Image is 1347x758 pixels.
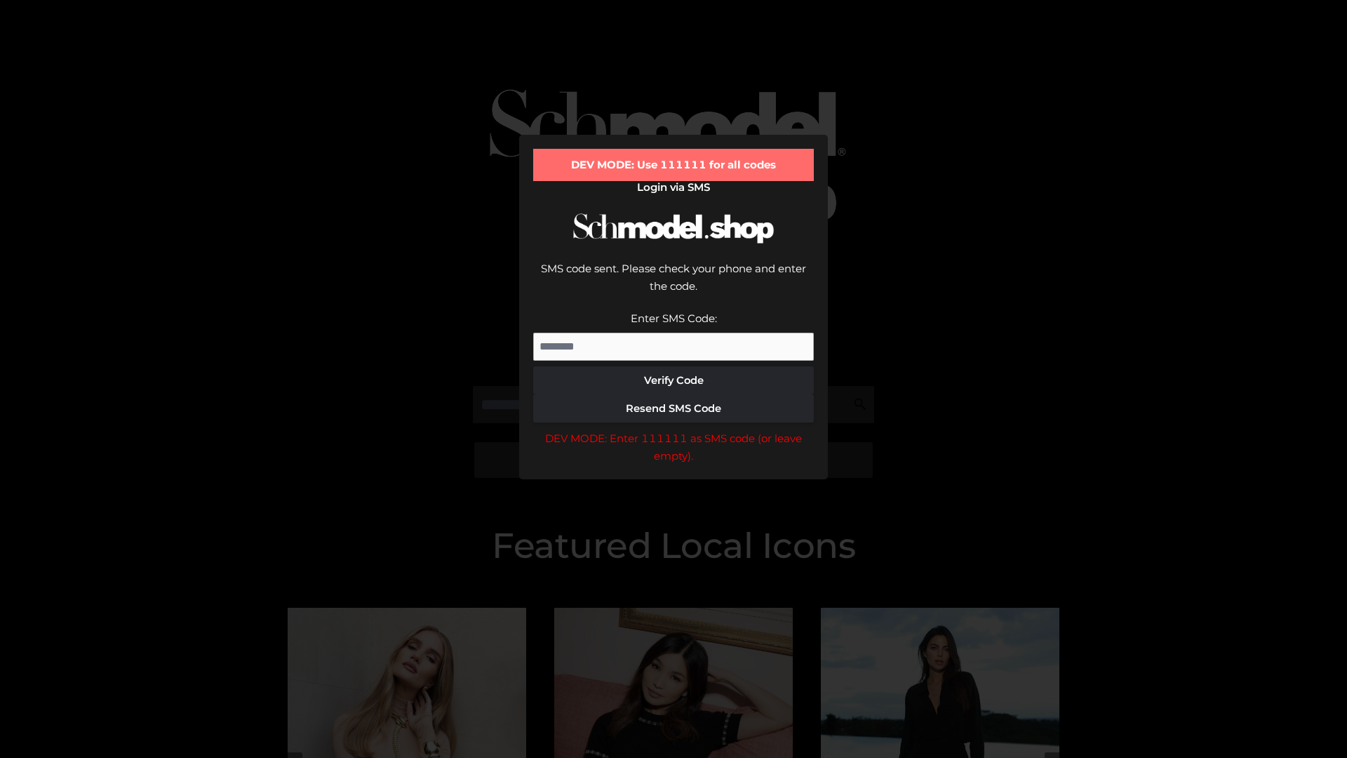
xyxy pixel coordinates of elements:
[568,201,779,256] img: Schmodel Logo
[533,366,814,394] button: Verify Code
[533,260,814,310] div: SMS code sent. Please check your phone and enter the code.
[533,149,814,181] div: DEV MODE: Use 111111 for all codes
[533,430,814,465] div: DEV MODE: Enter 111111 as SMS code (or leave empty).
[533,181,814,194] h2: Login via SMS
[631,312,717,325] label: Enter SMS Code:
[533,394,814,423] button: Resend SMS Code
